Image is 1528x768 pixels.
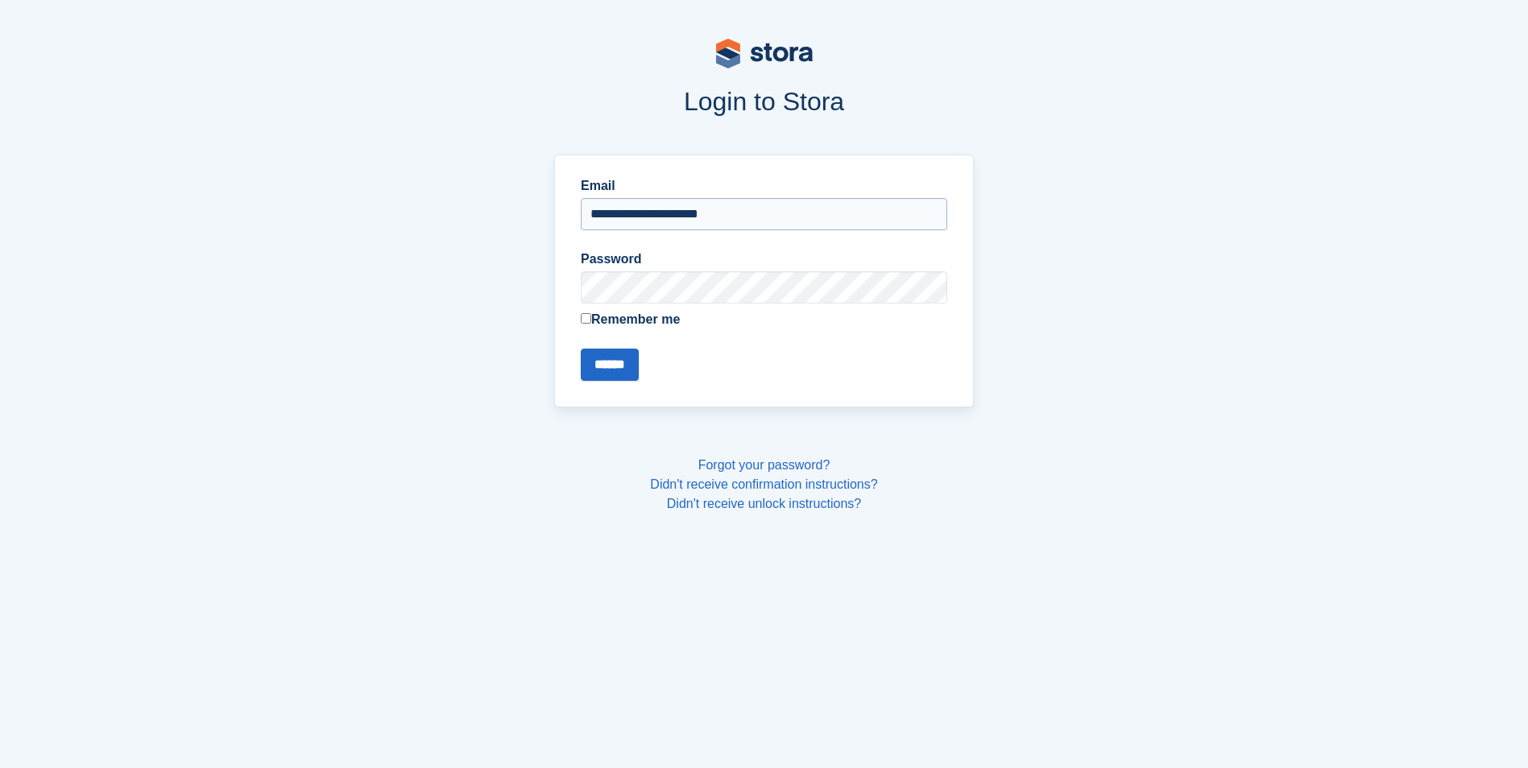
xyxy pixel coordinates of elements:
a: Didn't receive unlock instructions? [667,497,861,510]
a: Forgot your password? [698,458,830,472]
h1: Login to Stora [247,87,1282,116]
a: Didn't receive confirmation instructions? [650,477,877,491]
label: Email [581,176,947,196]
label: Remember me [581,310,947,329]
input: Remember me [581,313,591,324]
img: stora-logo-53a41332b3708ae10de48c4981b4e9114cc0af31d8433b30ea865607fb682f29.svg [716,39,813,68]
label: Password [581,250,947,269]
